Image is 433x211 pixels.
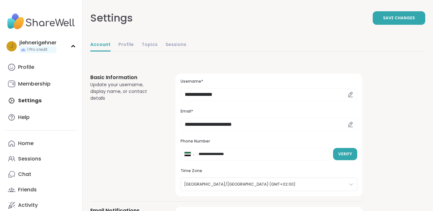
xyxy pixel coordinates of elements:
[90,81,160,102] div: Update your username, display name, or contact details
[383,15,415,21] span: Save Changes
[18,114,30,121] div: Help
[18,155,41,162] div: Sessions
[18,186,37,193] div: Friends
[27,47,47,52] span: 1 Pro credit
[181,109,357,114] h3: Email*
[19,39,56,46] div: jlehnerigehner
[5,151,77,167] a: Sessions
[18,140,34,147] div: Home
[18,64,34,71] div: Profile
[90,74,160,81] h3: Basic Information
[333,148,357,160] button: Verify
[118,39,134,51] a: Profile
[181,168,357,174] h3: Time Zone
[181,139,357,144] h3: Phone Number
[5,10,77,33] img: ShareWell Nav Logo
[5,110,77,125] a: Help
[90,10,133,26] div: Settings
[18,80,51,87] div: Membership
[10,42,13,50] span: j
[5,76,77,92] a: Membership
[181,79,357,84] h3: Username*
[338,151,352,157] span: Verify
[5,167,77,182] a: Chat
[18,171,31,178] div: Chat
[5,60,77,75] a: Profile
[18,202,38,209] div: Activity
[142,39,158,51] a: Topics
[373,11,425,25] button: Save Changes
[165,39,186,51] a: Sessions
[5,182,77,197] a: Friends
[5,136,77,151] a: Home
[90,39,111,51] a: Account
